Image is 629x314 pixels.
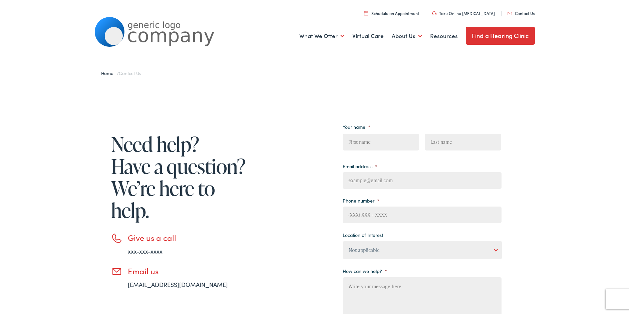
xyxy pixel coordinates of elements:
[466,27,535,45] a: Find a Hearing Clinic
[343,207,502,223] input: (XXX) XXX - XXXX
[101,70,141,76] span: /
[128,247,163,255] a: xxx-xxx-xxxx
[430,24,458,48] a: Resources
[128,233,248,243] h3: Give us a call
[119,70,141,76] span: Contact Us
[343,268,387,274] label: How can we help?
[101,70,117,76] a: Home
[364,10,419,16] a: Schedule an Appointment
[128,266,248,276] h3: Email us
[343,163,377,169] label: Email address
[343,198,379,204] label: Phone number
[508,12,512,15] img: utility icon
[343,124,370,130] label: Your name
[111,133,248,221] h1: Need help? Have a question? We’re here to help.
[299,24,344,48] a: What We Offer
[392,24,422,48] a: About Us
[343,232,383,238] label: Location of Interest
[352,24,384,48] a: Virtual Care
[128,280,228,289] a: [EMAIL_ADDRESS][DOMAIN_NAME]
[508,10,535,16] a: Contact Us
[432,10,495,16] a: Take Online [MEDICAL_DATA]
[343,172,502,189] input: example@email.com
[432,11,436,15] img: utility icon
[343,134,419,150] input: First name
[425,134,501,150] input: Last name
[364,11,368,15] img: utility icon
